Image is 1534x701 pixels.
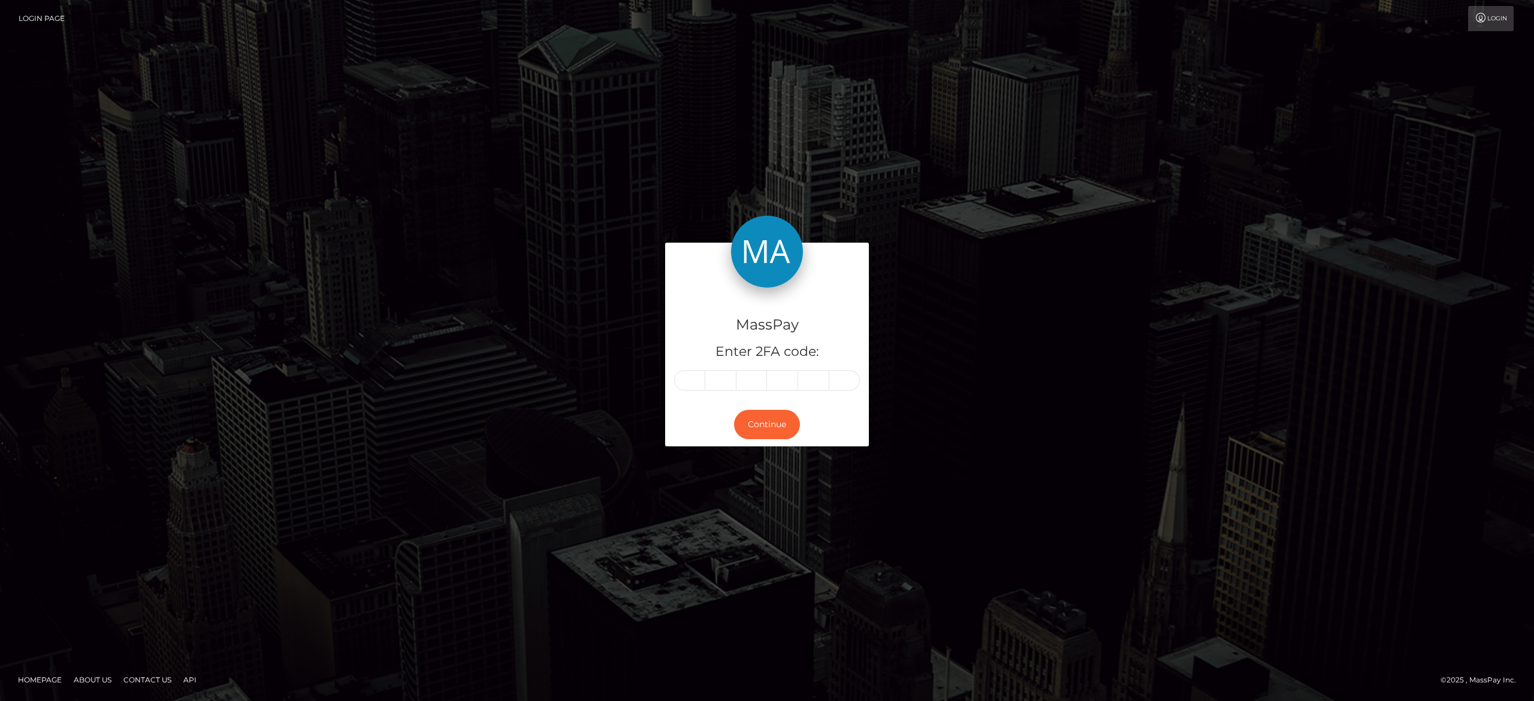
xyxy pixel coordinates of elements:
a: Login Page [19,6,65,31]
img: MassPay [731,216,803,288]
a: Homepage [13,670,67,689]
button: Continue [734,410,800,439]
a: About Us [69,670,116,689]
h5: Enter 2FA code: [674,343,860,361]
a: API [179,670,201,689]
h4: MassPay [674,315,860,336]
a: Login [1468,6,1514,31]
div: © 2025 , MassPay Inc. [1441,673,1525,687]
a: Contact Us [119,670,176,689]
